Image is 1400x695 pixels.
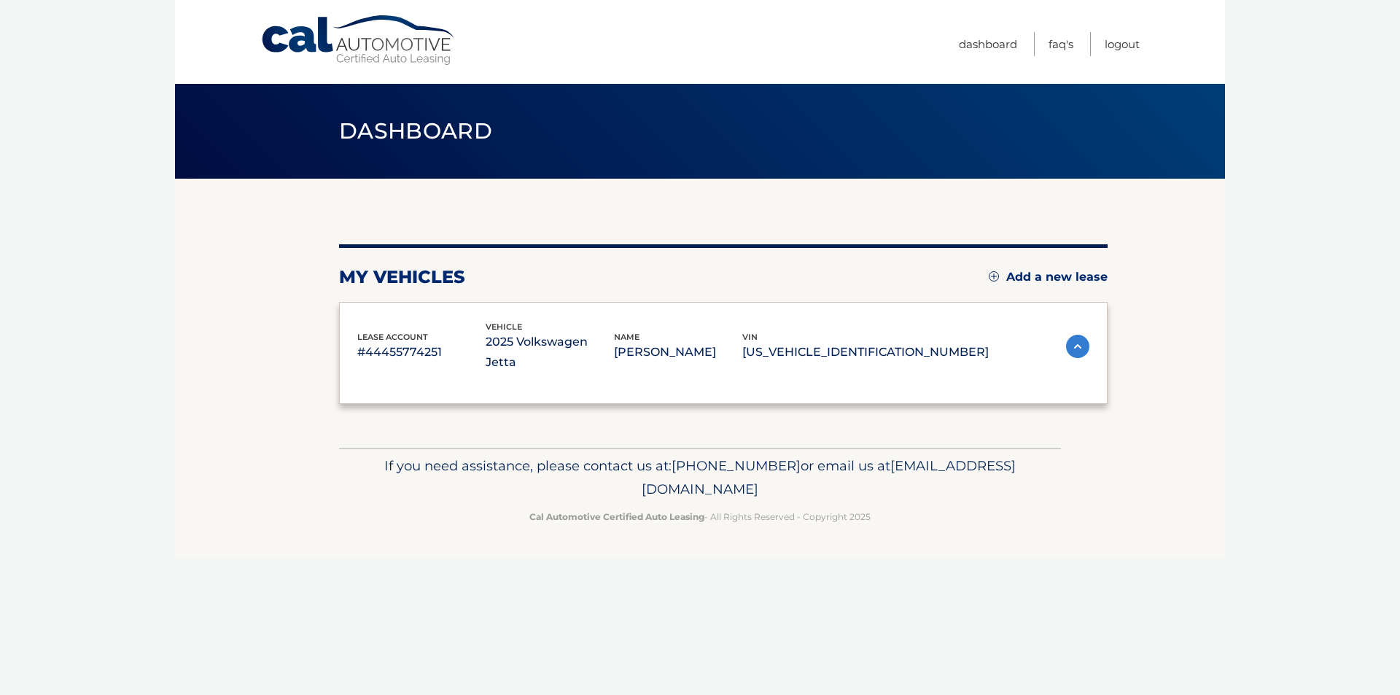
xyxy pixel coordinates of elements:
p: [PERSON_NAME] [614,342,742,362]
a: Cal Automotive [260,15,457,66]
strong: Cal Automotive Certified Auto Leasing [529,511,704,522]
h2: my vehicles [339,266,465,288]
a: Add a new lease [989,270,1108,284]
img: accordion-active.svg [1066,335,1089,358]
a: Dashboard [959,32,1017,56]
p: If you need assistance, please contact us at: or email us at [349,454,1051,501]
p: [US_VEHICLE_IDENTIFICATION_NUMBER] [742,342,989,362]
img: add.svg [989,271,999,282]
span: name [614,332,639,342]
p: #44455774251 [357,342,486,362]
span: Dashboard [339,117,492,144]
span: lease account [357,332,428,342]
a: FAQ's [1049,32,1073,56]
span: vin [742,332,758,342]
span: [PHONE_NUMBER] [672,457,801,474]
p: 2025 Volkswagen Jetta [486,332,614,373]
span: vehicle [486,322,522,332]
span: [EMAIL_ADDRESS][DOMAIN_NAME] [642,457,1016,497]
p: - All Rights Reserved - Copyright 2025 [349,509,1051,524]
a: Logout [1105,32,1140,56]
